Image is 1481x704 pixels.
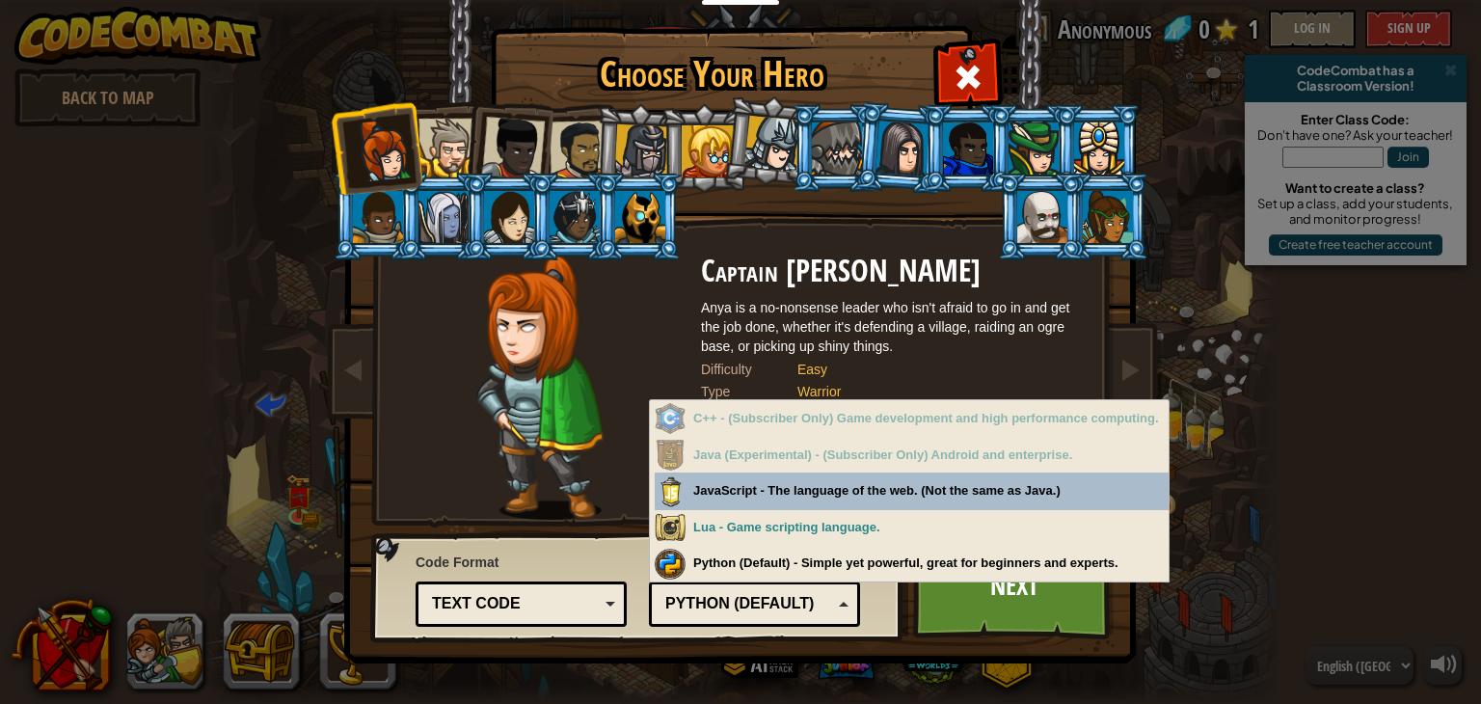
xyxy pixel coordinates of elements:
[660,104,747,192] li: Miss Hushbaum
[701,255,1087,288] h2: Captain [PERSON_NAME]
[416,553,627,572] span: Code Format
[398,101,485,189] li: Sir Tharin Thunderfist
[329,100,423,195] li: Captain Anya Weston
[495,54,929,95] h1: Choose Your Hero
[655,400,1169,438] div: Subscriber Only
[701,298,1087,356] div: Anya is a no-nonsense leader who isn't afraid to go in and get the job done, whether it's defendi...
[701,360,797,379] div: Difficulty
[1063,173,1149,260] li: Zana Woodheart
[333,173,419,260] li: Arryn Stonewall
[913,533,1115,639] a: Next
[923,104,1010,192] li: Gordon the Stalwart
[595,173,682,260] li: Ritic the Cold
[655,473,1169,510] div: JavaScript - The language of the web. (Not the same as Java.)
[464,173,551,260] li: Illia Shieldsmith
[997,173,1084,260] li: Okar Stompfoot
[460,97,554,192] li: Lady Ida Justheart
[988,104,1075,192] li: Naria of the Leaf
[701,382,797,401] div: Type
[476,255,603,520] img: captain-pose.png
[528,103,617,193] li: Alejandro the Duelist
[432,593,599,615] div: Text code
[655,437,1169,474] div: Subscriber Only
[792,104,878,192] li: Senick Steelclaw
[665,593,832,615] div: Python (Default)
[655,509,1169,547] div: Lua - Game scripting language.
[529,173,616,260] li: Usara Master Wizard
[398,173,485,260] li: Nalfar Cryptor
[370,533,908,643] img: language-selector-background.png
[655,545,1169,582] div: Python (Default) - Simple yet powerful, great for beginners and experts.
[797,382,1067,401] div: Warrior
[1054,104,1141,192] li: Pender Spellbane
[593,102,685,195] li: Amara Arrowhead
[797,360,1067,379] div: Easy
[854,101,947,195] li: Omarn Brewstone
[721,93,817,189] li: Hattori Hanzō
